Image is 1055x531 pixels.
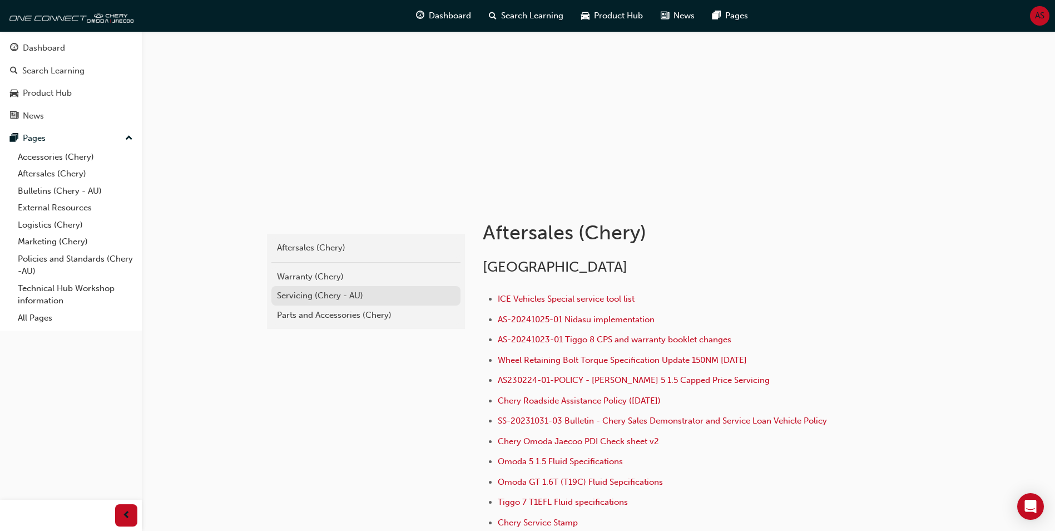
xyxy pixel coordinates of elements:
[1035,9,1044,22] span: AS
[10,111,18,121] span: news-icon
[271,267,460,287] a: Warranty (Chery)
[4,36,137,128] button: DashboardSearch LearningProduct HubNews
[22,65,85,77] div: Search Learning
[4,83,137,104] a: Product Hub
[712,9,721,23] span: pages-icon
[6,4,133,27] img: oneconnect
[480,4,572,27] a: search-iconSearch Learning
[429,9,471,22] span: Dashboard
[498,518,578,528] a: Chery Service Stamp
[4,106,137,126] a: News
[416,9,424,23] span: guage-icon
[501,9,563,22] span: Search Learning
[13,149,137,166] a: Accessories (Chery)
[271,306,460,325] a: Parts and Accessories (Chery)
[10,66,18,76] span: search-icon
[498,396,661,406] a: Chery Roadside Assistance Policy ([DATE])
[1030,6,1049,26] button: AS
[652,4,704,27] a: news-iconNews
[125,131,133,146] span: up-icon
[704,4,757,27] a: pages-iconPages
[122,509,131,523] span: prev-icon
[4,128,137,149] button: Pages
[489,9,497,23] span: search-icon
[572,4,652,27] a: car-iconProduct Hub
[13,183,137,200] a: Bulletins (Chery - AU)
[13,165,137,183] a: Aftersales (Chery)
[661,9,669,23] span: news-icon
[23,110,44,122] div: News
[13,250,137,280] a: Policies and Standards (Chery -AU)
[498,375,770,385] a: AS230224-01-POLICY - [PERSON_NAME] 5 1.5 Capped Price Servicing
[13,280,137,309] a: Technical Hub Workshop information
[673,9,695,22] span: News
[581,9,590,23] span: car-icon
[498,314,655,324] a: AS-20241025-01 Nidasu implementation
[10,43,18,53] span: guage-icon
[483,220,848,245] h1: Aftersales (Chery)
[4,61,137,81] a: Search Learning
[498,416,827,426] a: SS-20231031-03 Bulletin - Chery Sales Demonstrator and Service Loan Vehicle Policy
[498,456,623,466] a: Omoda 5 1.5 Fluid Specifications
[271,238,460,258] a: Aftersales (Chery)
[483,258,627,276] span: [GEOGRAPHIC_DATA]
[271,286,460,306] a: Servicing (Chery - AU)
[13,233,137,250] a: Marketing (Chery)
[277,289,455,302] div: Servicing (Chery - AU)
[277,242,455,254] div: Aftersales (Chery)
[23,42,65,55] div: Dashboard
[13,199,137,217] a: External Resources
[498,335,731,345] a: AS-20241023-01 Tiggo 8 CPS and warranty booklet changes
[1017,493,1044,520] div: Open Intercom Messenger
[277,309,455,322] div: Parts and Accessories (Chery)
[10,88,18,99] span: car-icon
[498,497,628,507] a: Tiggo 7 T1EFL Fluid specifications
[23,87,72,100] div: Product Hub
[498,477,663,487] a: Omoda GT 1.6T (T19C) Fluid Sepcifications
[498,294,635,304] a: ICE Vehicles Special service tool list
[13,309,137,327] a: All Pages
[4,38,137,58] a: Dashboard
[10,134,18,144] span: pages-icon
[594,9,643,22] span: Product Hub
[277,271,455,283] div: Warranty (Chery)
[23,132,46,145] div: Pages
[498,355,747,365] a: Wheel Retaining Bolt Torque Specification Update 150NM [DATE]
[13,217,137,234] a: Logistics (Chery)
[407,4,480,27] a: guage-iconDashboard
[498,436,659,446] a: Chery Omoda Jaecoo PDI Check sheet v2
[725,9,748,22] span: Pages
